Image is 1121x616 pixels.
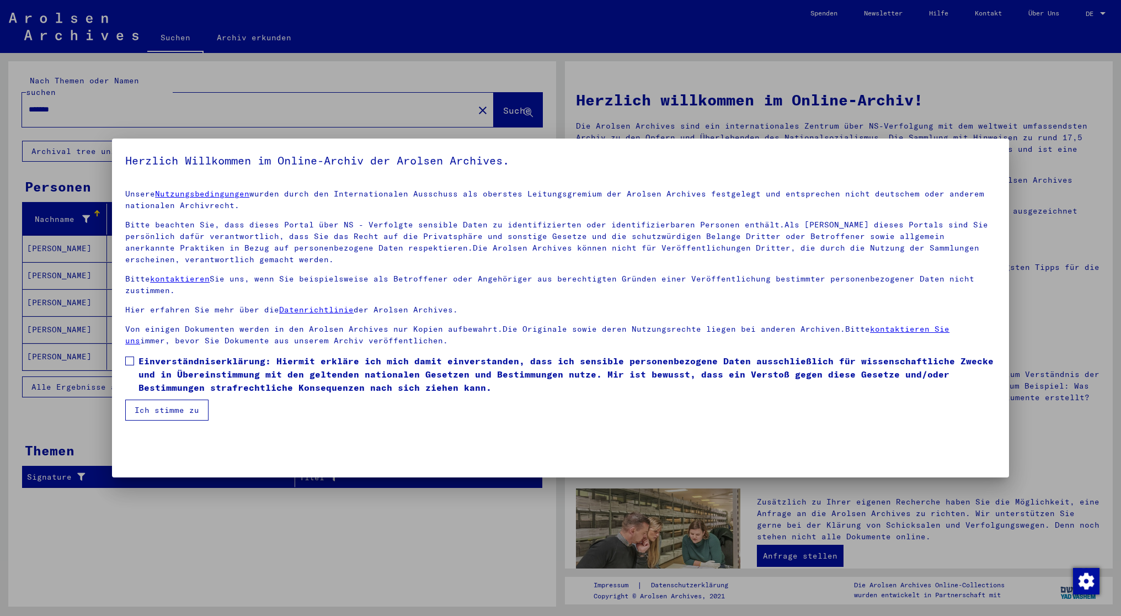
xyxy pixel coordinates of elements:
[279,305,354,315] a: Datenrichtlinie
[125,304,996,316] p: Hier erfahren Sie mehr über die der Arolsen Archives.
[150,274,210,284] a: kontaktieren
[1073,568,1099,594] img: Zustimmung ändern
[125,152,996,169] h5: Herzlich Willkommen im Online-Archiv der Arolsen Archives.
[125,273,996,296] p: Bitte Sie uns, wenn Sie beispielsweise als Betroffener oder Angehöriger aus berechtigten Gründen ...
[155,189,249,199] a: Nutzungsbedingungen
[125,323,996,347] p: Von einigen Dokumenten werden in den Arolsen Archives nur Kopien aufbewahrt.Die Originale sowie d...
[125,400,209,421] button: Ich stimme zu
[125,219,996,265] p: Bitte beachten Sie, dass dieses Portal über NS - Verfolgte sensible Daten zu identifizierten oder...
[125,188,996,211] p: Unsere wurden durch den Internationalen Ausschuss als oberstes Leitungsgremium der Arolsen Archiv...
[138,354,996,394] span: Einverständniserklärung: Hiermit erkläre ich mich damit einverstanden, dass ich sensible personen...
